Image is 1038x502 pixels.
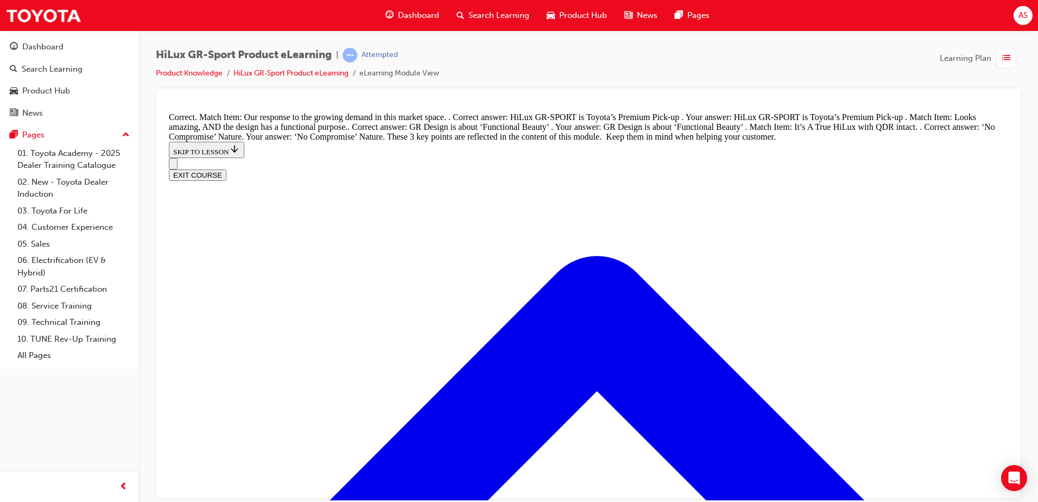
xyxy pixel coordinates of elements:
[469,9,529,22] span: Search Learning
[10,42,18,52] span: guage-icon
[637,9,657,22] span: News
[13,203,134,219] a: 03. Toyota For Life
[4,61,62,73] button: EXIT COURSE
[10,86,18,96] span: car-icon
[5,3,81,28] img: Trak
[4,35,134,125] button: DashboardSearch LearningProduct HubNews
[1014,6,1033,25] button: AS
[4,103,134,123] a: News
[4,34,80,50] button: SKIP TO LESSON
[4,125,134,145] button: Pages
[13,236,134,253] a: 05. Sales
[4,50,13,61] button: Open navigation menu
[10,109,18,118] span: news-icon
[13,252,134,281] a: 06. Electrification (EV & Hybrid)
[13,281,134,298] a: 07. Parts21 Certification
[13,298,134,315] a: 08. Service Training
[13,145,134,174] a: 01. Toyota Academy - 2025 Dealer Training Catalogue
[398,9,439,22] span: Dashboard
[385,9,394,22] span: guage-icon
[13,347,134,364] a: All Pages
[666,4,718,27] a: pages-iconPages
[4,37,134,57] a: Dashboard
[1018,9,1028,22] span: AS
[156,68,223,78] a: Product Knowledge
[119,480,128,494] span: prev-icon
[13,174,134,203] a: 02. New - Toyota Dealer Induction
[22,85,70,97] div: Product Hub
[547,9,555,22] span: car-icon
[940,48,1021,68] button: Learning Plan
[4,4,843,34] div: Correct. Match Item: ​Our response to the growing demand in this market space. . Correct answer: ...
[1001,465,1027,491] div: Open Intercom Messenger
[377,4,448,27] a: guage-iconDashboard
[233,68,349,78] a: HiLux GR-Sport Product eLearning
[4,50,843,73] nav: Navigation menu
[940,52,991,65] span: Learning Plan
[4,81,134,101] a: Product Hub
[4,59,134,79] a: Search Learning
[22,129,45,141] div: Pages
[538,4,616,27] a: car-iconProduct Hub
[362,50,398,60] div: Attempted
[9,40,75,48] span: SKIP TO LESSON
[22,63,83,76] div: Search Learning
[22,107,43,120] div: News
[457,9,464,22] span: search-icon
[1002,52,1010,65] span: list-icon
[13,219,134,236] a: 04. Customer Experience
[687,9,710,22] span: Pages
[122,128,130,142] span: up-icon
[10,130,18,140] span: pages-icon
[343,48,357,62] span: learningRecordVerb_ATTEMPT-icon
[559,9,607,22] span: Product Hub
[624,9,632,22] span: news-icon
[359,67,439,80] li: eLearning Module View
[13,314,134,331] a: 09. Technical Training
[10,65,17,74] span: search-icon
[156,49,332,61] span: HiLux GR-Sport Product eLearning
[616,4,666,27] a: news-iconNews
[336,49,338,61] span: |
[22,41,64,53] div: Dashboard
[448,4,538,27] a: search-iconSearch Learning
[675,9,683,22] span: pages-icon
[13,331,134,348] a: 10. TUNE Rev-Up Training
